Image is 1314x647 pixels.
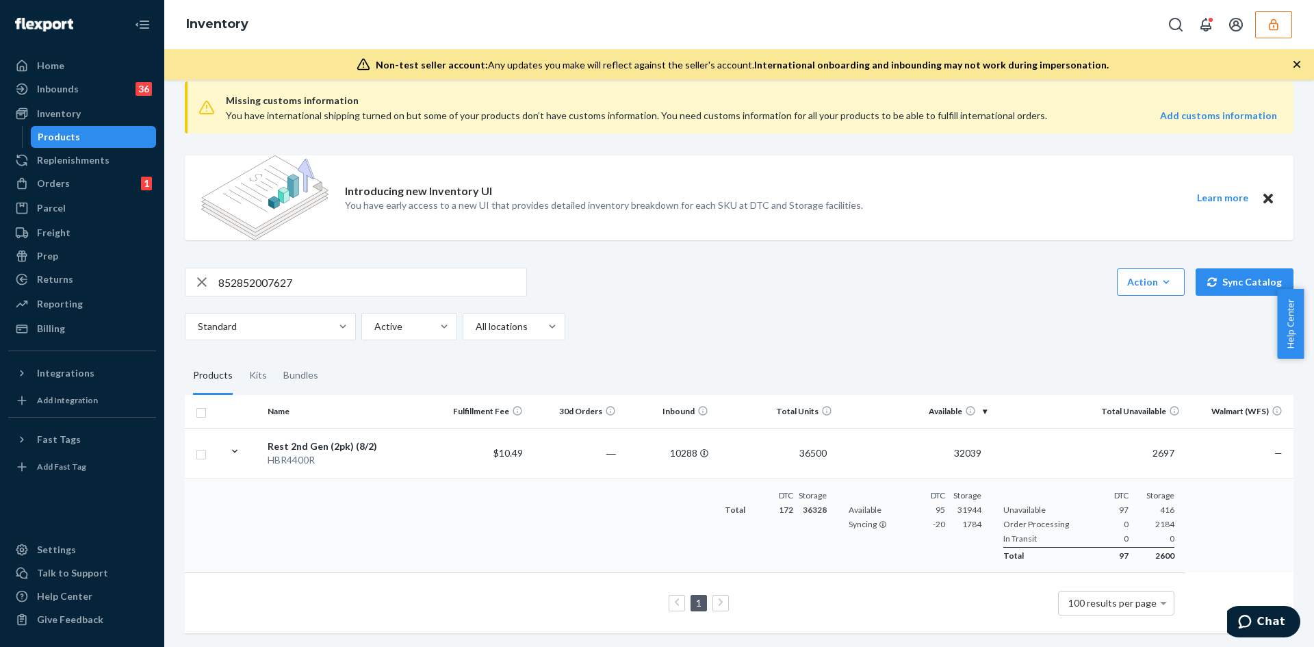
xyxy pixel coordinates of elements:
[794,447,832,459] span: 36500
[915,504,945,516] span: 95
[1089,550,1129,561] span: 97
[37,153,109,167] div: Replenishments
[436,395,528,428] th: Fulfillment Fee
[37,543,76,557] div: Settings
[474,320,476,333] input: All locations
[8,149,156,171] a: Replenishments
[799,490,827,501] div: Storage
[1188,190,1257,207] button: Learn more
[1259,190,1277,207] button: Close
[493,447,523,459] span: $10.49
[268,453,430,467] div: HBR4400R
[226,92,1277,109] span: Missing customs information
[8,562,156,584] button: Talk to Support
[186,16,248,31] a: Inventory
[373,320,374,333] input: Active
[8,390,156,411] a: Add Integration
[37,366,94,380] div: Integrations
[8,293,156,315] a: Reporting
[838,395,992,428] th: Available
[849,504,910,516] span: Available
[951,490,981,501] div: Storage
[262,395,436,428] th: Name
[8,362,156,384] button: Integrations
[1117,268,1185,296] button: Action
[1196,268,1293,296] button: Sync Catalog
[8,318,156,340] a: Billing
[37,589,92,603] div: Help Center
[193,357,233,395] div: Products
[621,428,714,478] td: 10288
[37,566,108,580] div: Talk to Support
[1134,533,1174,544] span: 0
[226,109,1067,123] div: You have international shipping turned on but some of your products don’t have customs informatio...
[8,103,156,125] a: Inventory
[37,433,81,446] div: Fast Tags
[1277,289,1304,359] button: Help Center
[1089,533,1129,544] span: 0
[1089,490,1129,501] div: DTC
[8,268,156,290] a: Returns
[1068,597,1157,609] span: 100 results per page
[37,59,64,73] div: Home
[1227,606,1300,640] iframe: Opens a widget where you can chat to one of our agents
[37,177,70,190] div: Orders
[8,197,156,219] a: Parcel
[1160,110,1277,121] strong: Add customs information
[772,504,793,516] span: 172
[951,504,981,516] span: 31944
[1003,504,1083,516] span: Unavailable
[1134,504,1174,516] span: 416
[141,177,152,190] div: 1
[1147,447,1180,459] span: 2697
[37,322,65,335] div: Billing
[1160,109,1277,123] a: Add customs information
[915,490,945,501] div: DTC
[376,59,488,71] span: Non-test seller account:
[8,78,156,100] a: Inbounds36
[8,55,156,77] a: Home
[915,518,945,530] span: -20
[31,126,157,148] a: Products
[1127,275,1174,289] div: Action
[37,201,66,215] div: Parcel
[8,429,156,451] button: Fast Tags
[725,504,766,516] span: Total
[528,428,621,478] td: ―
[37,394,98,406] div: Add Integration
[799,504,827,516] span: 36328
[1003,550,1083,561] span: Total
[37,461,86,472] div: Add Fast Tag
[8,222,156,244] a: Freight
[1089,518,1129,530] span: 0
[1134,518,1174,530] span: 2184
[1222,11,1250,38] button: Open account menu
[8,609,156,631] button: Give Feedback
[772,490,793,501] div: DTC
[201,155,328,240] img: new-reports-banner-icon.82668bd98b6a51aee86340f2a7b77ae3.png
[1089,504,1129,516] span: 97
[249,357,267,395] div: Kits
[714,395,838,428] th: Total Units
[528,395,621,428] th: 30d Orders
[8,173,156,194] a: Orders1
[136,82,152,96] div: 36
[376,58,1109,72] div: Any updates you make will reflect against the seller's account.
[37,226,70,240] div: Freight
[1003,518,1083,530] span: Order Processing
[8,585,156,607] a: Help Center
[345,199,863,212] p: You have early access to a new UI that provides detailed inventory breakdown for each SKU at DTC ...
[37,107,81,120] div: Inventory
[992,395,1185,428] th: Total Unavailable
[8,539,156,561] a: Settings
[8,245,156,267] a: Prep
[37,249,58,263] div: Prep
[218,268,526,296] input: Search inventory by name or sku
[345,183,492,199] p: Introducing new Inventory UI
[175,5,259,45] ol: breadcrumbs
[8,456,156,478] a: Add Fast Tag
[268,440,430,453] div: Rest 2nd Gen (2pk) (8/2)
[693,597,704,609] a: Page 1 is your current page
